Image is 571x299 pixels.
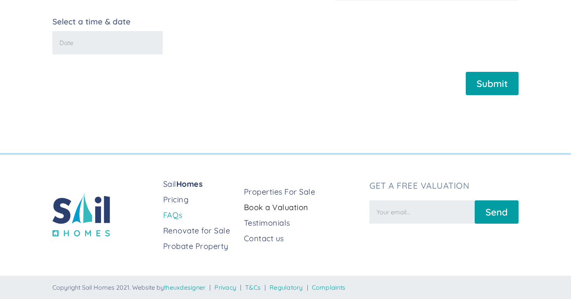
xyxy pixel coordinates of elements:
a: Contact us [244,233,363,244]
iframe: reCAPTCHA [200,17,318,48]
a: Privacy [214,283,236,291]
a: SailHomes [163,179,238,189]
form: Newsletter Form [369,196,519,224]
a: Book a Valuation [244,202,363,213]
strong: Homes [176,179,203,189]
a: Probate Property [163,241,238,252]
label: Select a time & date [52,17,163,26]
a: Renovate for Sale [163,225,238,236]
h3: Get a free valuation [369,181,519,191]
a: Complaints [312,283,346,291]
a: Pricing [163,194,238,205]
input: Date [52,31,163,54]
a: FAQs [163,210,238,221]
img: sail home logo colored [52,193,110,236]
a: Properties For Sale [244,186,363,197]
a: Regulatory [270,283,303,291]
div: Copyright Sail Homes 2021. Website by | | | | [52,283,519,291]
input: Submit [466,72,519,95]
a: T&Cs [245,283,261,291]
a: theuxdesigner [164,283,205,291]
input: Your email... [369,200,475,224]
input: Send [475,200,519,224]
a: Testimonials [244,217,363,228]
